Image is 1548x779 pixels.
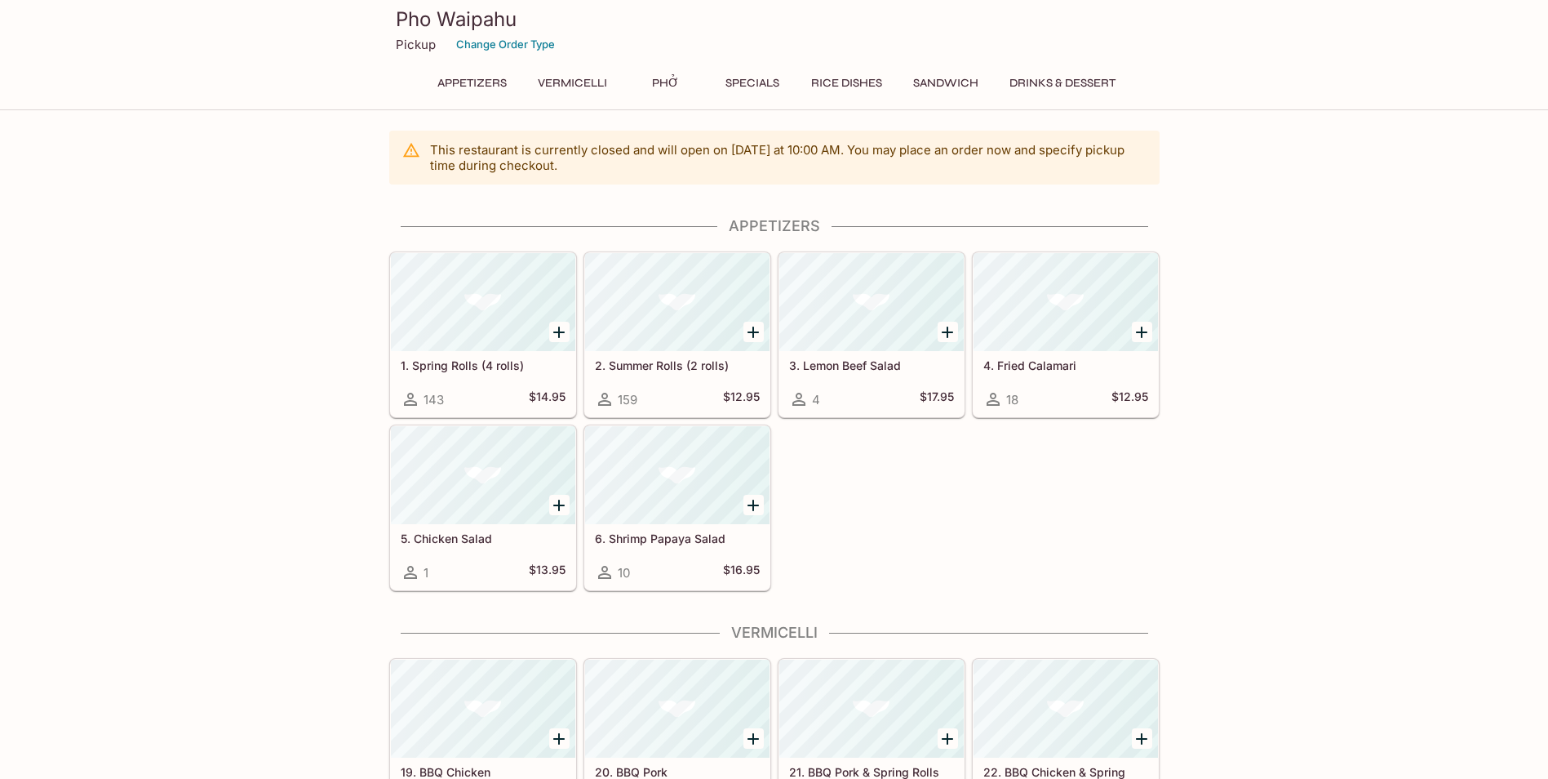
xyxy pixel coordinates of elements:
[743,322,764,342] button: Add 2. Summer Rolls (2 rolls)
[401,358,566,372] h5: 1. Spring Rolls (4 rolls)
[584,252,770,417] a: 2. Summer Rolls (2 rolls)159$12.95
[401,765,566,779] h5: 19. BBQ Chicken
[1111,389,1148,409] h5: $12.95
[584,425,770,590] a: 6. Shrimp Papaya Salad10$16.95
[938,322,958,342] button: Add 3. Lemon Beef Salad
[428,72,516,95] button: Appetizers
[391,426,575,524] div: 5. Chicken Salad
[904,72,987,95] button: Sandwich
[802,72,891,95] button: Rice Dishes
[973,252,1159,417] a: 4. Fried Calamari18$12.95
[549,495,570,515] button: Add 5. Chicken Salad
[549,322,570,342] button: Add 1. Spring Rolls (4 rolls)
[974,253,1158,351] div: 4. Fried Calamari
[1006,392,1018,407] span: 18
[391,253,575,351] div: 1. Spring Rolls (4 rolls)
[424,565,428,581] span: 1
[595,765,760,779] h5: 20. BBQ Pork
[390,425,576,590] a: 5. Chicken Salad1$13.95
[618,392,637,407] span: 159
[389,217,1160,235] h4: Appetizers
[716,72,789,95] button: Specials
[1000,72,1124,95] button: Drinks & Dessert
[449,32,562,57] button: Change Order Type
[920,389,954,409] h5: $17.95
[1132,728,1152,749] button: Add 22. BBQ Chicken & Spring Rolls
[789,358,954,372] h5: 3. Lemon Beef Salad
[779,253,964,351] div: 3. Lemon Beef Salad
[629,72,703,95] button: Phở
[743,728,764,749] button: Add 20. BBQ Pork
[391,660,575,758] div: 19. BBQ Chicken
[529,389,566,409] h5: $14.95
[585,426,770,524] div: 6. Shrimp Papaya Salad
[424,392,444,407] span: 143
[938,728,958,749] button: Add 21. BBQ Pork & Spring Rolls
[789,765,954,779] h5: 21. BBQ Pork & Spring Rolls
[743,495,764,515] button: Add 6. Shrimp Papaya Salad
[595,532,760,545] h5: 6. Shrimp Papaya Salad
[778,252,965,417] a: 3. Lemon Beef Salad4$17.95
[1132,322,1152,342] button: Add 4. Fried Calamari
[595,358,760,372] h5: 2. Summer Rolls (2 rolls)
[529,72,616,95] button: Vermicelli
[529,563,566,582] h5: $13.95
[401,532,566,545] h5: 5. Chicken Salad
[723,563,760,582] h5: $16.95
[396,37,436,52] p: Pickup
[983,358,1148,372] h5: 4. Fried Calamari
[389,624,1160,642] h4: Vermicelli
[549,728,570,749] button: Add 19. BBQ Chicken
[779,660,964,758] div: 21. BBQ Pork & Spring Rolls
[430,142,1147,173] p: This restaurant is currently closed and will open on [DATE] at 10:00 AM . You may place an order ...
[812,392,820,407] span: 4
[618,565,630,581] span: 10
[396,7,1153,32] h3: Pho Waipahu
[585,660,770,758] div: 20. BBQ Pork
[585,253,770,351] div: 2. Summer Rolls (2 rolls)
[974,660,1158,758] div: 22. BBQ Chicken & Spring Rolls
[390,252,576,417] a: 1. Spring Rolls (4 rolls)143$14.95
[723,389,760,409] h5: $12.95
